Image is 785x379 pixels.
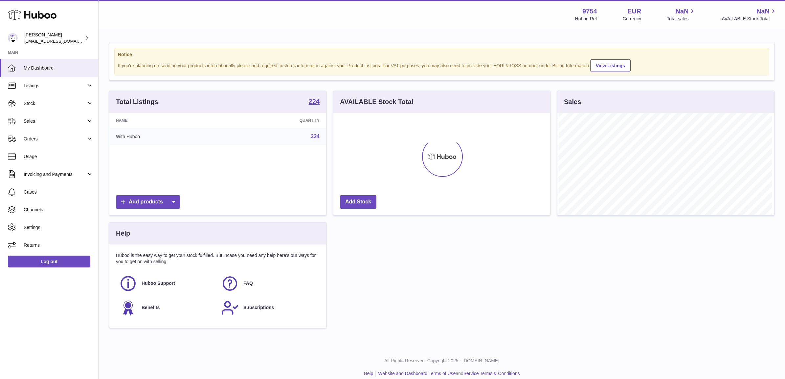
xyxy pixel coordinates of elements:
h3: Help [116,229,130,238]
a: FAQ [221,275,316,292]
span: Usage [24,154,93,160]
div: Currency [623,16,641,22]
strong: 224 [309,98,320,105]
a: 224 [309,98,320,106]
h3: Sales [564,97,581,106]
p: Huboo is the easy way to get your stock fulfilled. But incase you need any help here's our ways f... [116,252,320,265]
a: Website and Dashboard Terms of Use [378,371,456,376]
span: Stock [24,100,86,107]
h3: Total Listings [116,97,158,106]
span: [EMAIL_ADDRESS][DOMAIN_NAME] [24,38,97,44]
a: 224 [311,134,320,139]
span: Channels [24,207,93,213]
h3: AVAILABLE Stock Total [340,97,413,106]
span: My Dashboard [24,65,93,71]
div: If you're planning on sending your products internationally please add required customs informati... [118,58,766,72]
a: Help [364,371,373,376]
a: Log out [8,256,90,267]
span: AVAILABLE Stock Total [722,16,777,22]
a: Add Stock [340,195,376,209]
strong: Notice [118,52,766,58]
a: Huboo Support [119,275,214,292]
th: Quantity [224,113,326,128]
strong: EUR [627,7,641,16]
li: and [376,370,520,377]
span: Benefits [142,305,160,311]
a: View Listings [590,59,631,72]
td: With Huboo [109,128,224,145]
span: Huboo Support [142,280,175,286]
span: Cases [24,189,93,195]
span: FAQ [243,280,253,286]
span: Total sales [667,16,696,22]
span: Subscriptions [243,305,274,311]
a: Add products [116,195,180,209]
th: Name [109,113,224,128]
span: Invoicing and Payments [24,171,86,178]
span: Settings [24,224,93,231]
a: NaN AVAILABLE Stock Total [722,7,777,22]
div: [PERSON_NAME] [24,32,83,44]
a: Service Terms & Conditions [463,371,520,376]
a: Benefits [119,299,214,317]
span: NaN [675,7,688,16]
div: Huboo Ref [575,16,597,22]
span: Returns [24,242,93,248]
strong: 9754 [582,7,597,16]
span: Listings [24,83,86,89]
p: All Rights Reserved. Copyright 2025 - [DOMAIN_NAME] [104,358,780,364]
span: NaN [756,7,770,16]
a: NaN Total sales [667,7,696,22]
span: Orders [24,136,86,142]
a: Subscriptions [221,299,316,317]
span: Sales [24,118,86,124]
img: internalAdmin-9754@internal.huboo.com [8,33,18,43]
